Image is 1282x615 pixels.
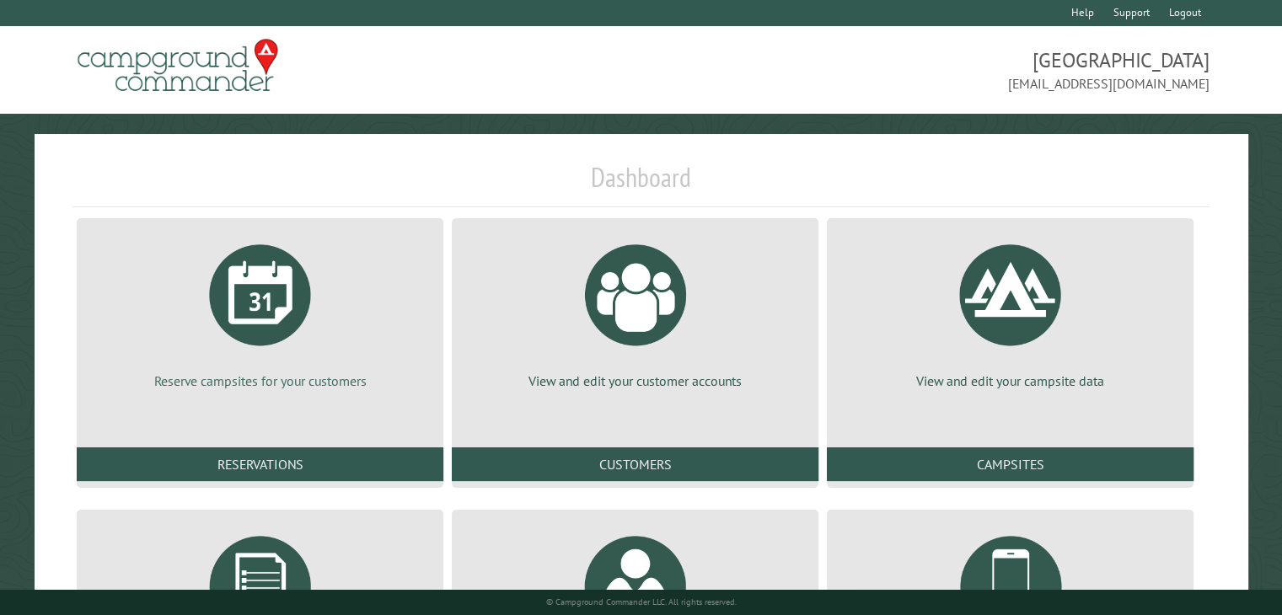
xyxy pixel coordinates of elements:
a: View and edit your customer accounts [472,232,798,390]
img: Campground Commander [72,33,283,99]
a: Reservations [77,447,443,481]
a: Campsites [827,447,1193,481]
p: View and edit your customer accounts [472,372,798,390]
a: View and edit your campsite data [847,232,1173,390]
h1: Dashboard [72,161,1210,207]
p: View and edit your campsite data [847,372,1173,390]
a: Customers [452,447,818,481]
p: Reserve campsites for your customers [97,372,423,390]
span: [GEOGRAPHIC_DATA] [EMAIL_ADDRESS][DOMAIN_NAME] [641,46,1210,94]
small: © Campground Commander LLC. All rights reserved. [546,596,737,607]
a: Reserve campsites for your customers [97,232,423,390]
